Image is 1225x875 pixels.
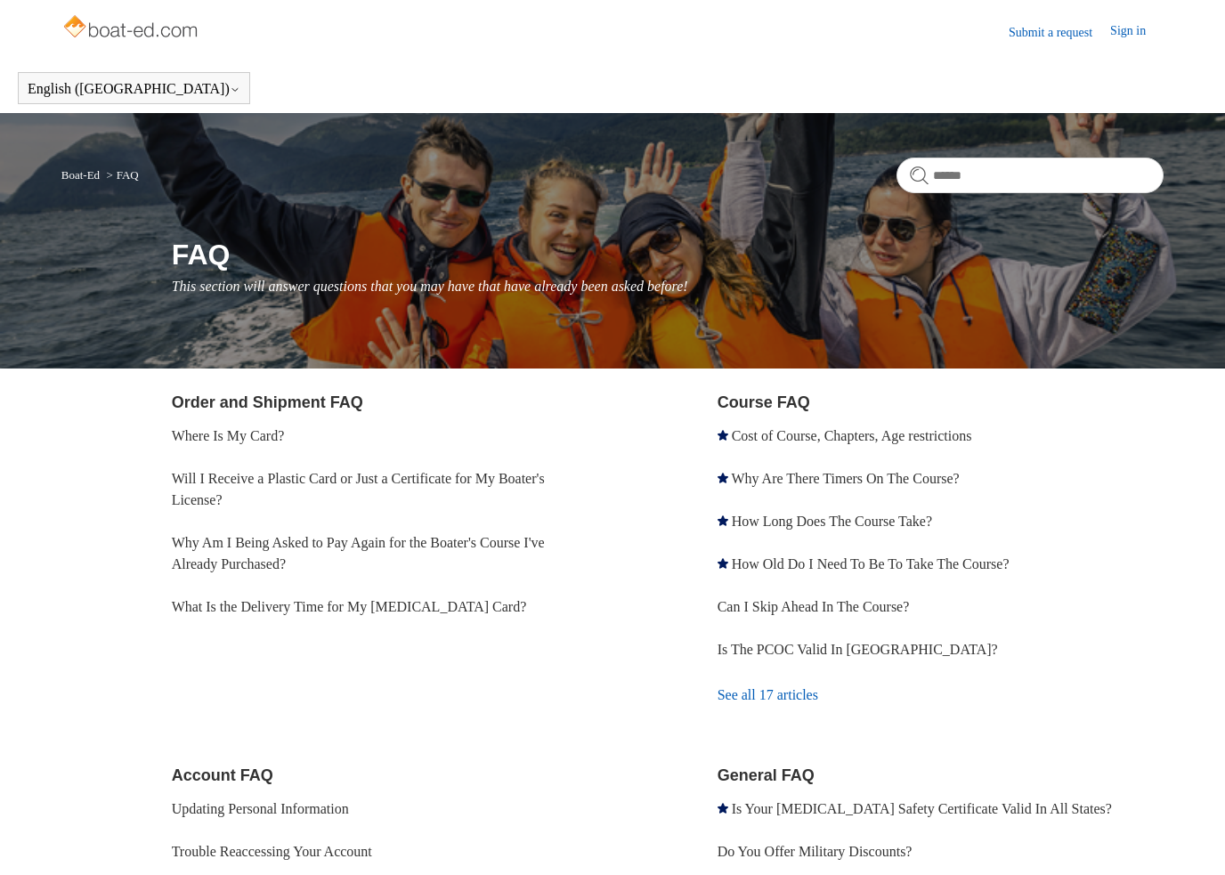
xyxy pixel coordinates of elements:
[172,766,273,784] a: Account FAQ
[28,81,240,97] button: English ([GEOGRAPHIC_DATA])
[718,473,728,483] svg: Promoted article
[61,168,100,182] a: Boat-Ed
[718,844,913,859] a: Do You Offer Military Discounts?
[1009,23,1110,42] a: Submit a request
[61,11,203,46] img: Boat-Ed Help Center home page
[172,393,363,411] a: Order and Shipment FAQ
[718,803,728,814] svg: Promoted article
[718,515,728,526] svg: Promoted article
[718,766,815,784] a: General FAQ
[172,471,545,507] a: Will I Receive a Plastic Card or Just a Certificate for My Boater's License?
[172,599,527,614] a: What Is the Delivery Time for My [MEDICAL_DATA] Card?
[732,514,932,529] a: How Long Does The Course Take?
[718,642,998,657] a: Is The PCOC Valid In [GEOGRAPHIC_DATA]?
[896,158,1164,193] input: Search
[61,168,103,182] li: Boat-Ed
[1110,21,1164,43] a: Sign in
[718,599,910,614] a: Can I Skip Ahead In The Course?
[718,430,728,441] svg: Promoted article
[732,428,972,443] a: Cost of Course, Chapters, Age restrictions
[172,801,349,816] a: Updating Personal Information
[172,276,1164,297] p: This section will answer questions that you may have that have already been asked before!
[718,558,728,569] svg: Promoted article
[732,801,1112,816] a: Is Your [MEDICAL_DATA] Safety Certificate Valid In All States?
[102,168,138,182] li: FAQ
[731,471,959,486] a: Why Are There Timers On The Course?
[732,556,1010,571] a: How Old Do I Need To Be To Take The Course?
[172,844,372,859] a: Trouble Reaccessing Your Account
[718,671,1164,719] a: See all 17 articles
[172,233,1164,276] h1: FAQ
[172,428,285,443] a: Where Is My Card?
[172,535,545,571] a: Why Am I Being Asked to Pay Again for the Boater's Course I've Already Purchased?
[718,393,810,411] a: Course FAQ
